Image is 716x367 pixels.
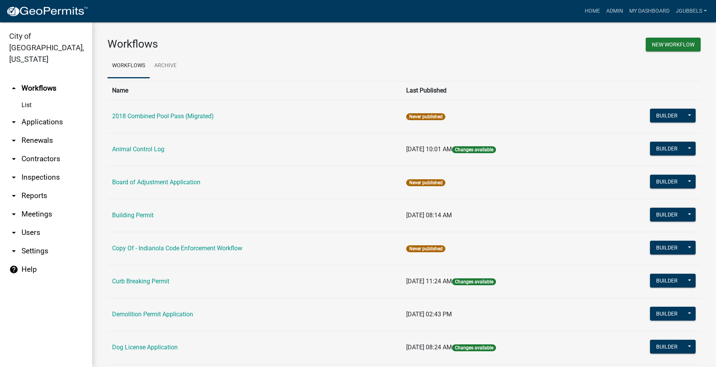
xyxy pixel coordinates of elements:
span: Changes available [452,278,496,285]
span: [DATE] 08:14 AM [406,212,452,219]
a: My Dashboard [626,4,673,18]
a: jgubbels [673,4,710,18]
i: arrow_drop_down [9,173,18,182]
span: [DATE] 11:24 AM [406,278,452,285]
i: arrow_drop_down [9,154,18,164]
i: arrow_drop_up [9,84,18,93]
span: Changes available [452,344,496,351]
button: New Workflow [646,38,701,51]
h3: Workflows [107,38,399,51]
span: [DATE] 08:24 AM [406,344,452,351]
button: Builder [650,109,684,122]
a: Copy Of - Indianola Code Enforcement Workflow [112,245,242,252]
button: Builder [650,340,684,354]
i: arrow_drop_down [9,117,18,127]
i: arrow_drop_down [9,246,18,256]
a: Animal Control Log [112,145,164,153]
th: Name [107,81,402,100]
button: Builder [650,142,684,155]
button: Builder [650,175,684,188]
i: arrow_drop_down [9,210,18,219]
a: Building Permit [112,212,154,219]
span: Never published [406,113,445,120]
a: Archive [150,54,181,78]
span: Changes available [452,146,496,153]
a: Board of Adjustment Application [112,179,200,186]
span: [DATE] 10:01 AM [406,145,452,153]
a: Curb Breaking Permit [112,278,169,285]
i: arrow_drop_down [9,136,18,145]
span: Never published [406,245,445,252]
button: Builder [650,307,684,321]
i: arrow_drop_down [9,228,18,237]
a: Workflows [107,54,150,78]
a: 2018 Combined Pool Pass (Migrated) [112,112,214,120]
a: Dog License Application [112,344,178,351]
i: help [9,265,18,274]
button: Builder [650,274,684,288]
a: Demolition Permit Application [112,311,193,318]
span: Never published [406,179,445,186]
button: Builder [650,208,684,222]
a: Admin [603,4,626,18]
button: Builder [650,241,684,255]
a: Home [582,4,603,18]
i: arrow_drop_down [9,191,18,200]
th: Last Published [402,81,593,100]
span: [DATE] 02:43 PM [406,311,452,318]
